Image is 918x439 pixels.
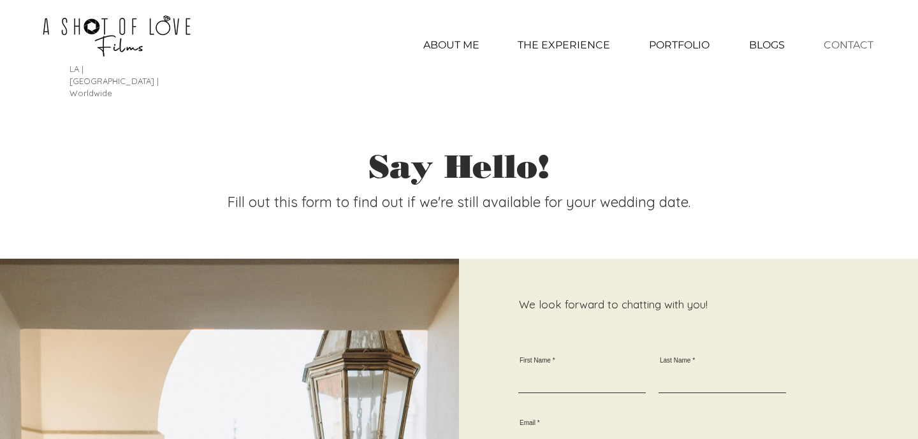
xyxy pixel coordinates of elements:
label: Email [518,420,784,426]
div: PORTFOLIO [629,29,729,61]
label: Last Name [659,357,786,364]
a: THE EXPERIENCE [499,29,629,61]
span: We look forward to chatting with you! [519,298,708,311]
nav: Site [404,29,892,61]
p: THE EXPERIENCE [511,29,616,61]
p: CONTACT [817,29,880,61]
p: PORTFOLIO [643,29,716,61]
span: LA | [GEOGRAPHIC_DATA] | Worldwide [69,64,159,98]
label: First Name [518,357,646,364]
a: CONTACT [805,29,892,61]
span: Say Hello! [368,147,550,186]
p: BLOGS [743,29,791,61]
a: BLOGS [729,29,805,61]
p: ABOUT ME [417,29,486,61]
span: Fill out this form to find out if we're still available for your wedding date. [228,193,690,211]
a: ABOUT ME [404,29,499,61]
